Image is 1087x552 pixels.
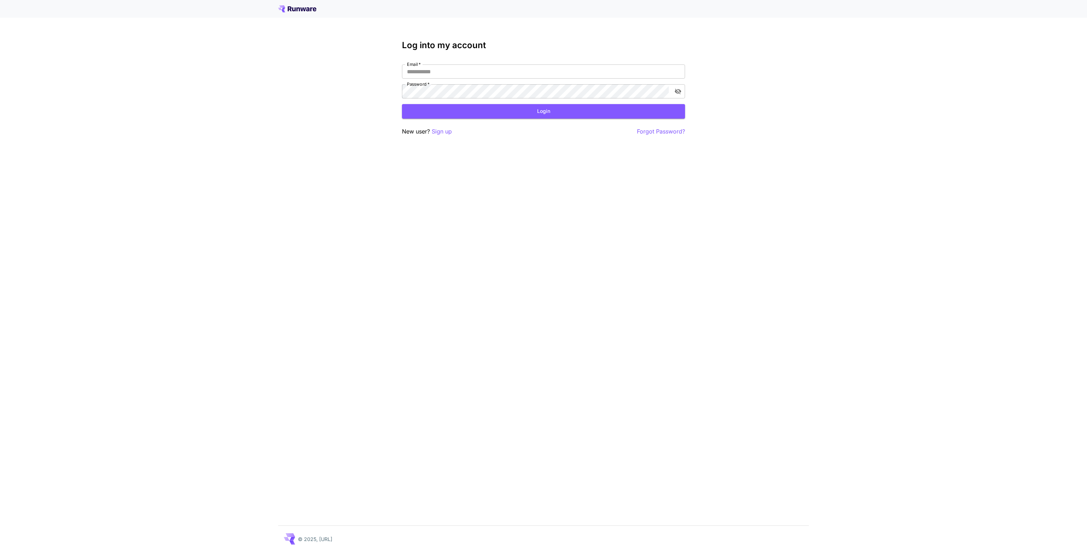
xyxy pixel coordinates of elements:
[672,85,684,98] button: toggle password visibility
[402,104,685,119] button: Login
[637,127,685,136] button: Forgot Password?
[407,61,421,67] label: Email
[298,535,332,543] p: © 2025, [URL]
[402,127,452,136] p: New user?
[407,81,430,87] label: Password
[402,40,685,50] h3: Log into my account
[432,127,452,136] button: Sign up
